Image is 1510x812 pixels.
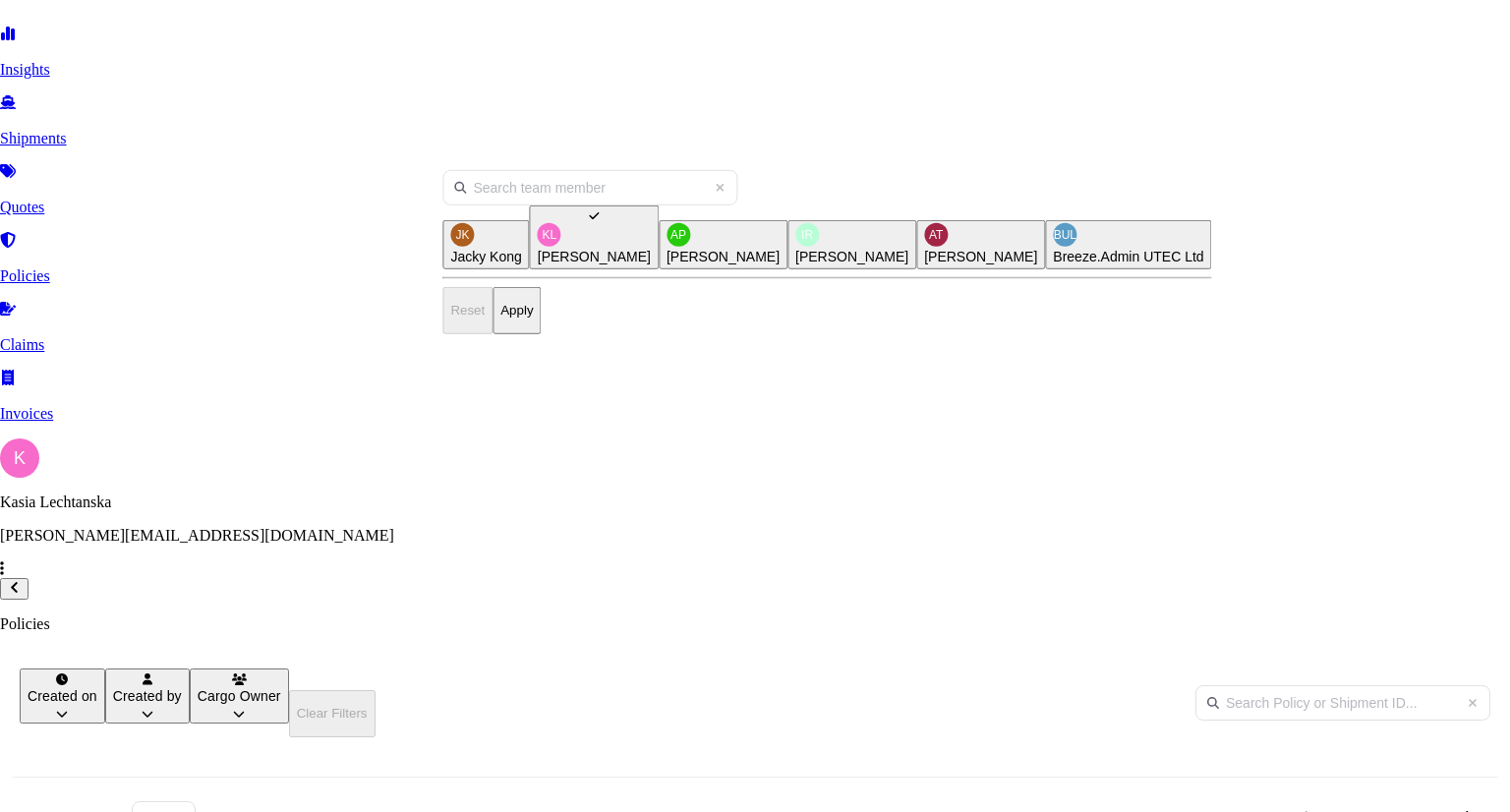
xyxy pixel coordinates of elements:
span: BUL [1054,225,1076,245]
input: Search team member [442,170,737,205]
span: AT [929,225,943,245]
button: Apply [493,287,541,334]
p: Apply [500,303,533,318]
button: KL[PERSON_NAME] [530,205,659,269]
div: Select Option [442,205,1211,269]
button: AP[PERSON_NAME] [659,220,787,269]
button: AT[PERSON_NAME] [916,220,1045,269]
span: JK [455,225,469,245]
span: Breeze.Admin UTEC Ltd [1053,247,1203,266]
span: [PERSON_NAME] [667,247,780,266]
span: AP [670,225,686,245]
span: [PERSON_NAME] [924,247,1037,266]
span: [PERSON_NAME] [795,247,908,266]
div: createdBy Filter options [442,170,1211,334]
button: Reset [442,287,493,334]
span: [PERSON_NAME] [538,247,651,266]
span: IR [801,225,813,245]
span: KL [542,225,556,245]
span: Jacky Kong [450,247,521,266]
button: IR[PERSON_NAME] [787,220,916,269]
button: BULBreeze.Admin UTEC Ltd [1045,220,1211,269]
button: JKJacky Kong [442,220,529,269]
p: Reset [450,303,485,318]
